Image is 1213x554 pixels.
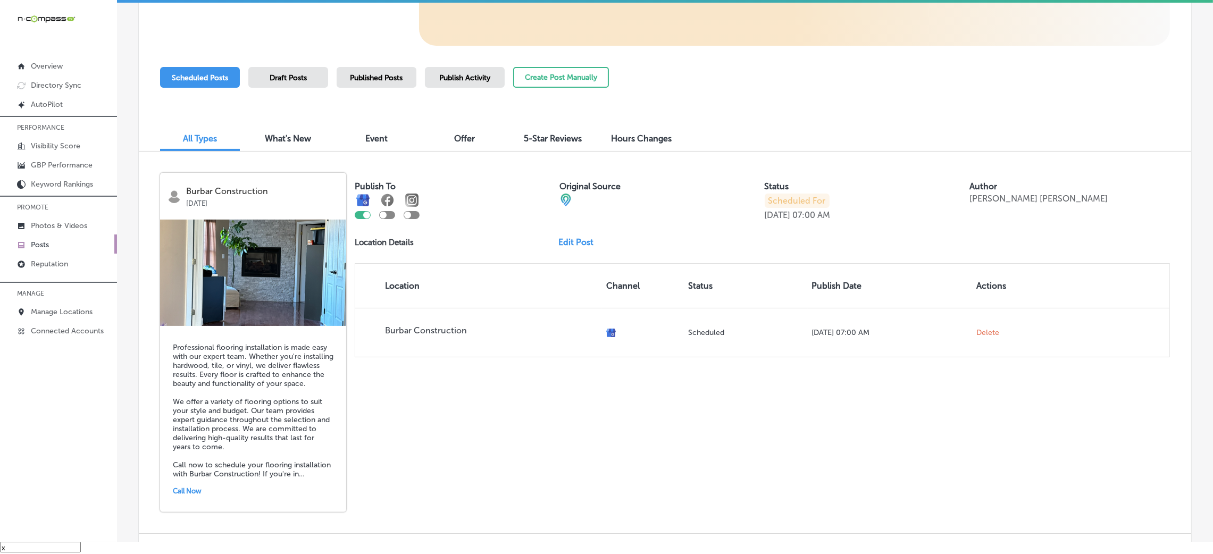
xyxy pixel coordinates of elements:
th: Publish Date [808,264,972,308]
p: AutoPilot [31,100,63,109]
span: Scheduled Posts [172,73,228,82]
span: Offer [455,133,475,144]
p: 07:00 AM [793,210,831,220]
a: Edit Post [558,237,602,247]
p: Visibility Score [31,141,80,150]
label: Publish To [355,181,396,191]
img: 660ab0bf-5cc7-4cb8-ba1c-48b5ae0f18e60NCTV_CLogo_TV_Black_-500x88.png [17,14,76,24]
span: 5-Star Reviews [524,133,582,144]
p: Photos & Videos [31,221,87,230]
p: Location Details [355,238,414,247]
p: [PERSON_NAME] [PERSON_NAME] [969,194,1108,204]
p: [DATE] [765,210,791,220]
button: Create Post Manually [513,67,609,88]
th: Channel [602,264,684,308]
p: Overview [31,62,63,71]
p: [DATE] [186,196,339,207]
span: Publish Activity [439,73,490,82]
p: Directory Sync [31,81,81,90]
span: Event [365,133,388,144]
p: Scheduled For [765,194,830,208]
span: All Types [183,133,217,144]
th: Location [355,264,602,308]
img: cba84b02adce74ede1fb4a8549a95eca.png [559,194,572,206]
th: Status [684,264,808,308]
p: [DATE] 07:00 AM [812,328,968,337]
h5: Professional flooring installation is made easy with our expert team. Whether you're installing h... [173,343,333,479]
p: Posts [31,240,49,249]
span: Delete [976,328,999,338]
span: Hours Changes [611,133,672,144]
p: Scheduled [689,328,804,337]
p: Burbar Construction [186,187,339,196]
p: GBP Performance [31,161,93,170]
img: 23253e3a-00d6-4ac2-900d-e29cd95d0b85BurbarContructions10.png [160,220,346,326]
label: Status [765,181,789,191]
span: Draft Posts [270,73,307,82]
img: logo [168,190,181,203]
p: Keyword Rankings [31,180,93,189]
p: Burbar Construction [385,325,598,335]
th: Actions [972,264,1038,308]
label: Author [969,181,997,191]
span: Published Posts [350,73,403,82]
p: Connected Accounts [31,326,104,335]
span: What's New [265,133,312,144]
p: Reputation [31,259,68,268]
label: Original Source [559,181,621,191]
p: Manage Locations [31,307,93,316]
